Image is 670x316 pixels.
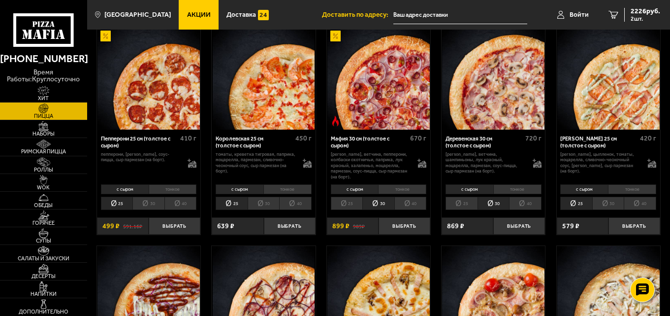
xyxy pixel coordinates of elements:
[631,8,660,15] span: 2226 руб.
[331,184,379,195] li: с сыром
[442,28,544,130] img: Деревенская 30 см (толстое с сыром)
[562,223,579,230] span: 579 ₽
[100,31,111,41] img: Акционный
[216,151,295,174] p: томаты, креветка тигровая, паприка, моцарелла, пармезан, сливочно-чесночный соус, сыр пармезан (н...
[560,197,592,210] li: 25
[353,223,365,230] s: 989 ₽
[393,6,527,24] input: Ваш адрес доставки
[101,184,149,195] li: с сыром
[216,197,248,210] li: 25
[560,151,640,174] p: [PERSON_NAME], цыпленок, томаты, моцарелла, сливочно-чесночный соус, [PERSON_NAME], сыр пармезан ...
[279,197,312,210] li: 40
[493,184,542,195] li: тонкое
[525,134,542,142] span: 720 г
[640,134,656,142] span: 420 г
[509,197,542,210] li: 40
[446,184,493,195] li: с сыром
[101,136,178,149] div: Пепперони 25 см (толстое с сыром)
[631,16,660,22] span: 2 шт.
[332,223,350,230] span: 899 ₽
[217,223,234,230] span: 639 ₽
[97,28,200,130] img: Пепперони 25 см (толстое с сыром)
[101,197,133,210] li: 25
[149,217,200,235] button: Выбрать
[608,184,656,195] li: тонкое
[560,184,608,195] li: с сыром
[394,197,427,210] li: 40
[330,116,341,126] img: Острое блюдо
[101,151,181,163] p: пепперони, [PERSON_NAME], соус-пицца, сыр пармезан (на борт).
[410,134,426,142] span: 670 г
[560,136,638,149] div: [PERSON_NAME] 25 см (толстое с сыром)
[557,28,660,130] img: Чикен Ранч 25 см (толстое с сыром)
[295,134,312,142] span: 450 г
[264,217,316,235] button: Выбрать
[187,11,211,18] span: Акции
[447,223,464,230] span: 869 ₽
[226,11,256,18] span: Доставка
[570,11,589,18] span: Войти
[378,184,426,195] li: тонкое
[213,28,315,130] img: Королевская 25 см (толстое с сыром)
[624,197,656,210] li: 40
[248,197,280,210] li: 30
[331,136,408,149] div: Мафия 30 см (толстое с сыром)
[258,10,268,20] img: 15daf4d41897b9f0e9f617042186c801.svg
[216,136,293,149] div: Королевская 25 см (толстое с сыром)
[327,28,430,130] img: Мафия 30 см (толстое с сыром)
[149,184,197,195] li: тонкое
[330,31,341,41] img: Акционный
[446,197,478,210] li: 25
[104,11,171,18] span: [GEOGRAPHIC_DATA]
[212,28,315,130] a: Королевская 25 см (толстое с сыром)
[446,151,525,174] p: [PERSON_NAME], ветчина, шампиньоны, лук красный, моцарелла, пармезан, соус-пицца, сыр пармезан (н...
[608,217,660,235] button: Выбрать
[379,217,430,235] button: Выбрать
[132,197,164,210] li: 30
[592,197,624,210] li: 30
[331,197,363,210] li: 25
[164,197,197,210] li: 40
[327,28,430,130] a: АкционныйОстрое блюдоМафия 30 см (толстое с сыром)
[123,223,142,230] s: 591.16 ₽
[216,184,263,195] li: с сыром
[493,217,545,235] button: Выбрать
[331,151,411,179] p: [PERSON_NAME], ветчина, пепперони, колбаски охотничьи, паприка, лук красный, халапеньо, моцарелла...
[102,223,120,230] span: 499 ₽
[362,197,394,210] li: 30
[446,136,523,149] div: Деревенская 30 см (толстое с сыром)
[97,28,200,130] a: АкционныйПепперони 25 см (толстое с сыром)
[263,184,312,195] li: тонкое
[180,134,196,142] span: 410 г
[322,11,393,18] span: Доставить по адресу:
[478,197,510,210] li: 30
